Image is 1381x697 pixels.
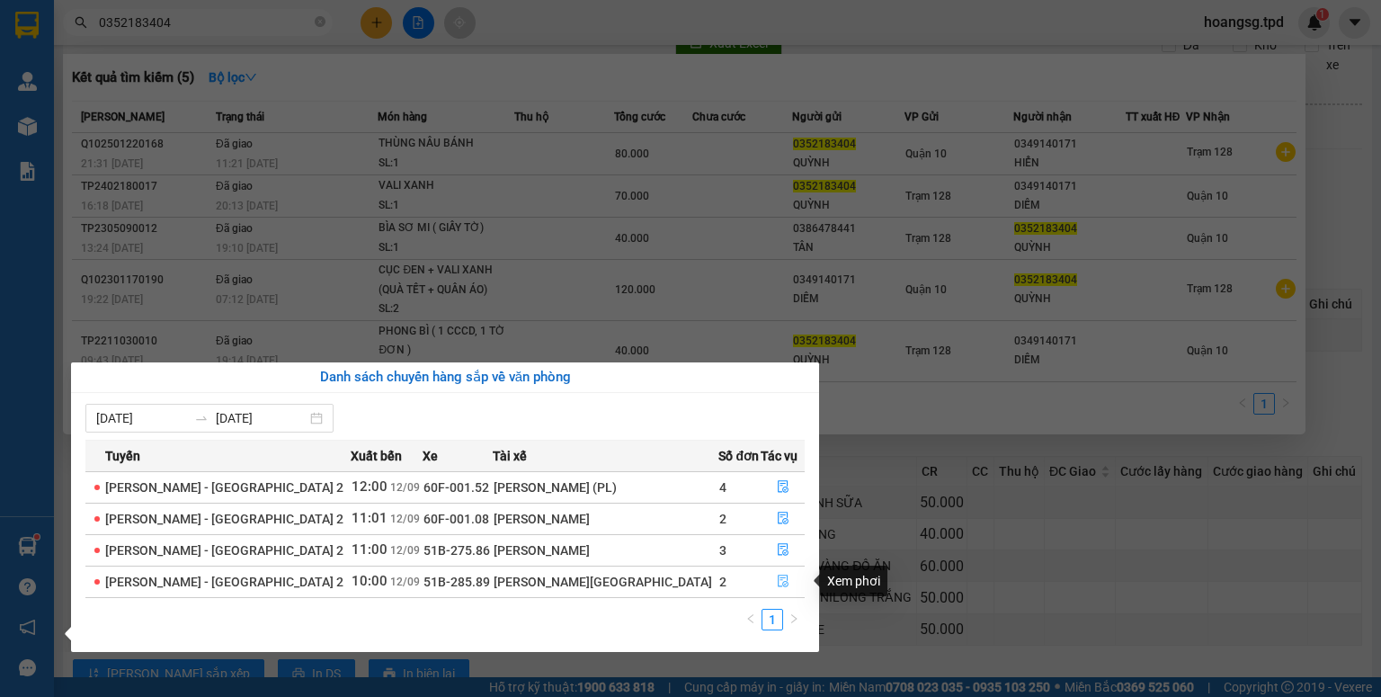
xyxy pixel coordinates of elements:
span: file-done [777,512,789,526]
span: 2 [719,512,726,526]
input: Từ ngày [96,408,187,428]
span: file-done [777,543,789,558]
span: Tác vụ [761,446,797,466]
span: Xe [423,446,438,466]
span: to [194,411,209,425]
a: 1 [762,610,782,630]
span: 60F-001.52 [423,480,489,495]
span: 4 [719,480,726,495]
div: [PERSON_NAME] (PL) [494,478,717,497]
span: Số đơn [718,446,759,466]
span: file-done [777,480,789,495]
span: 51B-285.89 [423,575,490,589]
span: 12:00 [352,478,388,495]
div: Danh sách chuyến hàng sắp về văn phòng [85,367,805,389]
button: file-done [762,505,804,533]
span: Tài xế [493,446,527,466]
div: [PERSON_NAME][GEOGRAPHIC_DATA] [494,572,717,592]
input: Đến ngày [216,408,307,428]
div: Xem phơi [820,566,887,596]
span: 12/09 [390,544,420,557]
li: 1 [762,609,783,630]
span: 12/09 [390,513,420,525]
div: [PERSON_NAME] [494,509,717,529]
span: right [789,613,799,624]
span: [PERSON_NAME] - [GEOGRAPHIC_DATA] 2 [105,543,343,558]
span: 12/09 [390,576,420,588]
button: file-done [762,473,804,502]
span: Xuất bến [351,446,402,466]
span: [PERSON_NAME] - [GEOGRAPHIC_DATA] 2 [105,575,343,589]
span: 10:00 [352,573,388,589]
li: Next Page [783,609,805,630]
div: [PERSON_NAME] [494,541,717,560]
span: [PERSON_NAME] - [GEOGRAPHIC_DATA] 2 [105,480,343,495]
span: 12/09 [390,481,420,494]
li: Previous Page [740,609,762,630]
span: [PERSON_NAME] - [GEOGRAPHIC_DATA] 2 [105,512,343,526]
span: 2 [719,575,726,589]
span: left [745,613,756,624]
span: file-done [777,575,789,589]
button: file-done [762,567,804,596]
span: 11:01 [352,510,388,526]
span: Tuyến [105,446,140,466]
button: file-done [762,536,804,565]
span: 3 [719,543,726,558]
button: left [740,609,762,630]
span: 11:00 [352,541,388,558]
span: swap-right [194,411,209,425]
span: 60F-001.08 [423,512,489,526]
span: 51B-275.86 [423,543,490,558]
button: right [783,609,805,630]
